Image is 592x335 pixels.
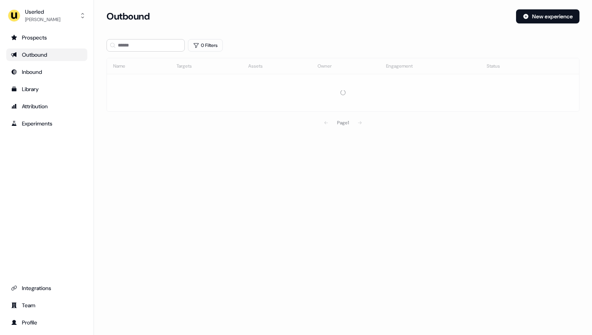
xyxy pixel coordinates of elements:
div: Inbound [11,68,83,76]
a: Go to outbound experience [6,48,87,61]
a: Go to experiments [6,117,87,130]
a: Go to profile [6,316,87,329]
a: Go to Inbound [6,66,87,78]
div: Experiments [11,120,83,127]
div: Userled [25,8,60,16]
a: Go to team [6,299,87,312]
a: Go to templates [6,83,87,95]
a: Go to prospects [6,31,87,44]
div: Outbound [11,51,83,59]
h3: Outbound [106,11,150,22]
a: Go to integrations [6,282,87,294]
a: Go to attribution [6,100,87,113]
div: Team [11,301,83,309]
div: Profile [11,319,83,326]
div: Integrations [11,284,83,292]
div: Prospects [11,34,83,41]
button: New experience [516,9,579,23]
div: Library [11,85,83,93]
button: 0 Filters [188,39,223,52]
div: [PERSON_NAME] [25,16,60,23]
button: Userled[PERSON_NAME] [6,6,87,25]
div: Attribution [11,102,83,110]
